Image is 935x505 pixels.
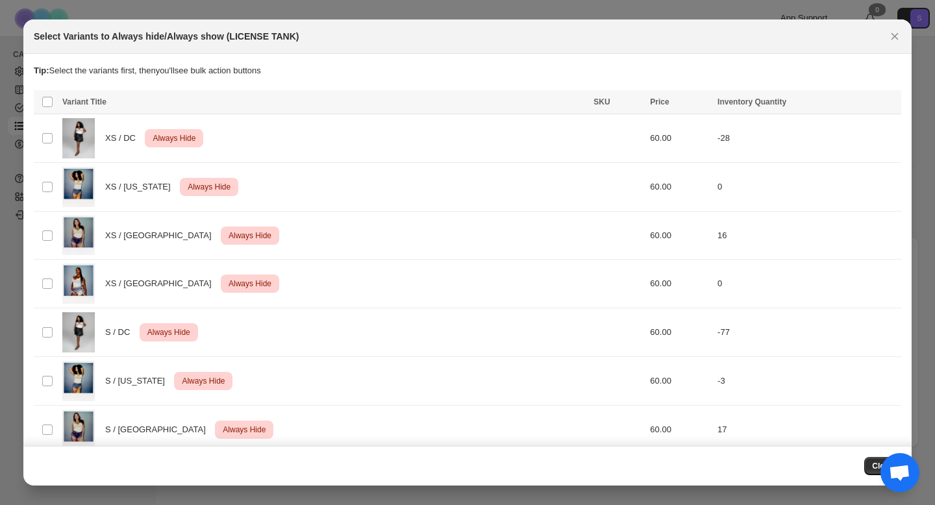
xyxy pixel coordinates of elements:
span: Price [650,97,669,106]
img: STRIPT_License_Tank_California.png [62,216,95,255]
td: 60.00 [646,308,714,357]
p: Select the variants first, then you'll see bulk action buttons [34,64,901,77]
span: Always Hide [150,130,198,146]
span: S / DC [105,326,137,339]
img: STRIPT_License_Tank_DC.png [62,118,95,158]
td: 17 [714,406,901,454]
img: img20250820_08511269.jpg [62,167,95,207]
h2: Select Variants to Always hide/Always show (LICENSE TANK) [34,30,299,43]
button: Close [886,27,904,45]
div: Open chat [880,453,919,492]
td: 16 [714,212,901,260]
td: 60.00 [646,114,714,163]
span: Always Hide [226,228,274,243]
span: Inventory Quantity [717,97,786,106]
span: XS / [GEOGRAPHIC_DATA] [105,229,218,242]
span: S / [GEOGRAPHIC_DATA] [105,423,213,436]
td: 60.00 [646,406,714,454]
span: Close [872,461,893,471]
span: Always Hide [185,179,233,195]
td: -77 [714,308,901,357]
td: 0 [714,260,901,308]
td: -28 [714,114,901,163]
td: 60.00 [646,260,714,308]
span: SKU [593,97,610,106]
td: 60.00 [646,357,714,406]
td: 60.00 [646,163,714,212]
img: STRIPT_License_Tank_California.png [62,410,95,449]
span: Always Hide [145,325,193,340]
strong: Tip: [34,66,49,75]
button: Close [864,457,901,475]
td: -3 [714,357,901,406]
span: Always Hide [226,276,274,291]
span: Always Hide [179,373,227,389]
span: XS / [US_STATE] [105,180,178,193]
span: Always Hide [220,422,268,437]
span: Variant Title [62,97,106,106]
span: XS / [GEOGRAPHIC_DATA] [105,277,218,290]
td: 0 [714,163,901,212]
span: S / [US_STATE] [105,375,172,388]
img: img20250820_08494139.jpg [62,264,95,304]
td: 60.00 [646,212,714,260]
img: STRIPT_License_Tank_DC.png [62,312,95,352]
img: img20250820_08511269.jpg [62,361,95,401]
span: XS / DC [105,132,143,145]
